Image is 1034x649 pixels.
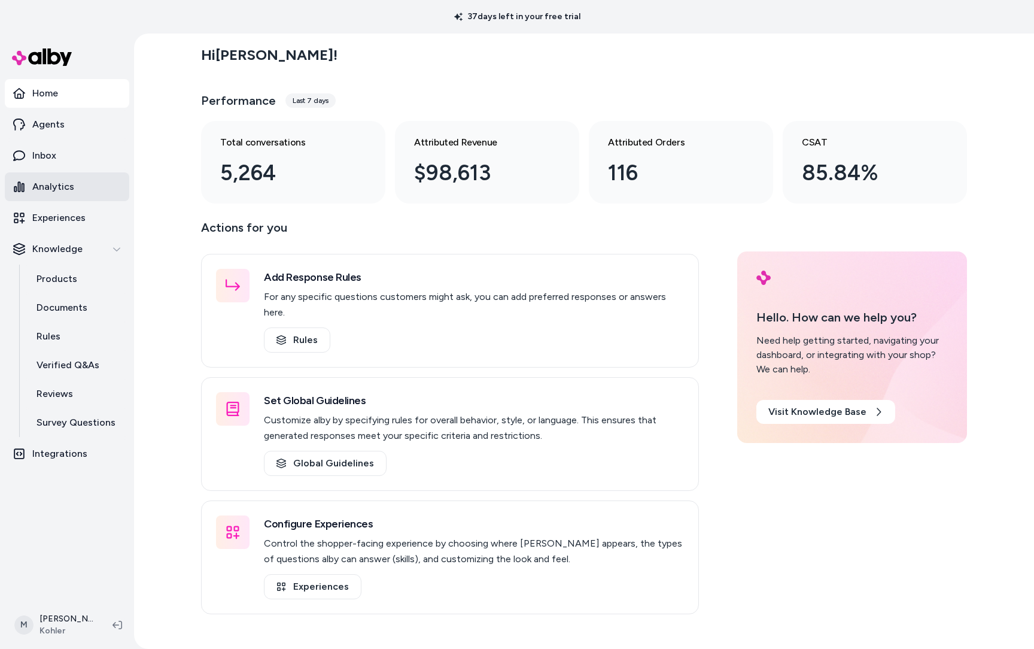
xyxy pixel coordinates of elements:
h3: Performance [201,92,276,109]
div: $98,613 [414,157,541,189]
h3: Set Global Guidelines [264,392,684,409]
p: Home [32,86,58,101]
a: Attributed Orders 116 [589,121,773,204]
a: Agents [5,110,129,139]
p: Knowledge [32,242,83,256]
p: Integrations [32,447,87,461]
p: Verified Q&As [37,358,99,372]
p: Documents [37,301,87,315]
a: Verified Q&As [25,351,129,380]
a: Attributed Revenue $98,613 [395,121,579,204]
a: Documents [25,293,129,322]
a: Experiences [264,574,361,599]
a: Reviews [25,380,129,408]
p: Hello. How can we help you? [756,308,948,326]
p: Control the shopper-facing experience by choosing where [PERSON_NAME] appears, the types of quest... [264,536,684,567]
span: M [14,615,34,635]
p: For any specific questions customers might ask, you can add preferred responses or answers here. [264,289,684,320]
img: alby Logo [756,271,771,285]
p: Rules [37,329,60,344]
div: 5,264 [220,157,347,189]
a: Global Guidelines [264,451,387,476]
p: Experiences [32,211,86,225]
a: Survey Questions [25,408,129,437]
p: Analytics [32,180,74,194]
a: Total conversations 5,264 [201,121,385,204]
div: 116 [608,157,735,189]
button: M[PERSON_NAME]Kohler [7,606,103,644]
a: Home [5,79,129,108]
a: Visit Knowledge Base [756,400,895,424]
h3: Total conversations [220,135,347,150]
img: alby Logo [12,48,72,66]
a: Analytics [5,172,129,201]
div: Need help getting started, navigating your dashboard, or integrating with your shop? We can help. [756,333,948,377]
span: Kohler [39,625,93,637]
a: Rules [264,327,330,353]
div: 85.84% [802,157,929,189]
p: 37 days left in your free trial [447,11,588,23]
a: Rules [25,322,129,351]
a: Experiences [5,204,129,232]
h3: CSAT [802,135,929,150]
button: Knowledge [5,235,129,263]
p: Agents [32,117,65,132]
a: CSAT 85.84% [783,121,967,204]
p: Survey Questions [37,416,115,430]
h3: Configure Experiences [264,515,684,532]
p: Reviews [37,387,73,401]
p: Products [37,272,77,286]
h3: Attributed Revenue [414,135,541,150]
p: Customize alby by specifying rules for overall behavior, style, or language. This ensures that ge... [264,413,684,444]
a: Products [25,265,129,293]
h3: Attributed Orders [608,135,735,150]
p: Actions for you [201,218,699,247]
p: Inbox [32,148,56,163]
div: Last 7 days [285,93,336,108]
h2: Hi [PERSON_NAME] ! [201,46,337,64]
p: [PERSON_NAME] [39,613,93,625]
h3: Add Response Rules [264,269,684,286]
a: Inbox [5,141,129,170]
a: Integrations [5,439,129,468]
